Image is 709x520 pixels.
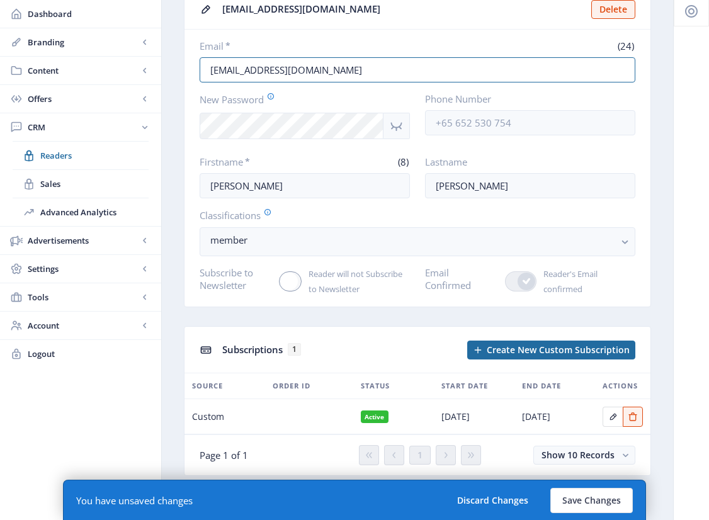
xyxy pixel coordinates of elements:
[40,149,149,162] span: Readers
[616,40,635,52] span: (24)
[533,446,635,465] button: Show 10 Records
[200,208,625,222] label: Classifications
[467,341,635,359] button: Create New Custom Subscription
[200,57,635,82] input: Enter reader’s email
[441,378,488,393] span: Start Date
[28,36,139,48] span: Branding
[288,343,301,356] span: 1
[623,409,643,421] a: Edit page
[409,446,431,465] button: 1
[273,378,310,393] span: Order ID
[603,409,623,421] a: Edit page
[210,232,615,247] nb-select-label: member
[396,155,410,168] span: (8)
[13,142,149,169] a: Readers
[200,173,410,198] input: Enter reader’s firstname
[192,378,223,393] span: Source
[28,8,151,20] span: Dashboard
[28,263,139,275] span: Settings
[28,121,139,133] span: CRM
[425,110,635,135] input: +65 652 530 754
[200,40,412,52] label: Email
[28,319,139,332] span: Account
[200,227,635,256] button: member
[302,266,410,297] span: Reader will not Subscribe to Newsletter
[417,450,423,460] span: 1
[425,155,625,168] label: Lastname
[441,409,470,424] span: [DATE]
[522,378,561,393] span: End Date
[28,234,139,247] span: Advertisements
[460,341,635,359] a: New page
[13,170,149,198] a: Sales
[222,343,283,356] span: Subscriptions
[28,291,139,303] span: Tools
[200,155,300,168] label: Firstname
[76,494,193,507] div: You have unsaved changes
[192,409,224,424] span: Custom
[40,206,149,218] span: Advanced Analytics
[28,348,151,360] span: Logout
[542,449,615,461] span: Show 10 Records
[487,345,630,355] span: Create New Custom Subscription
[383,113,410,139] nb-icon: Show password
[603,378,638,393] span: Actions
[536,266,635,297] span: Reader's Email confirmed
[361,378,390,393] span: Status
[28,93,139,105] span: Offers
[28,64,139,77] span: Content
[13,198,149,226] a: Advanced Analytics
[200,449,248,461] span: Page 1 of 1
[425,173,635,198] input: Enter reader’s lastname
[40,178,149,190] span: Sales
[425,266,495,291] label: Email Confirmed
[361,410,389,423] nb-badge: Active
[425,93,625,105] label: Phone Number
[445,488,540,513] button: Discard Changes
[200,266,269,291] label: Subscribe to Newsletter
[550,488,633,513] button: Save Changes
[184,326,651,476] app-collection-view: Subscriptions
[522,409,550,424] span: [DATE]
[200,93,400,106] label: New Password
